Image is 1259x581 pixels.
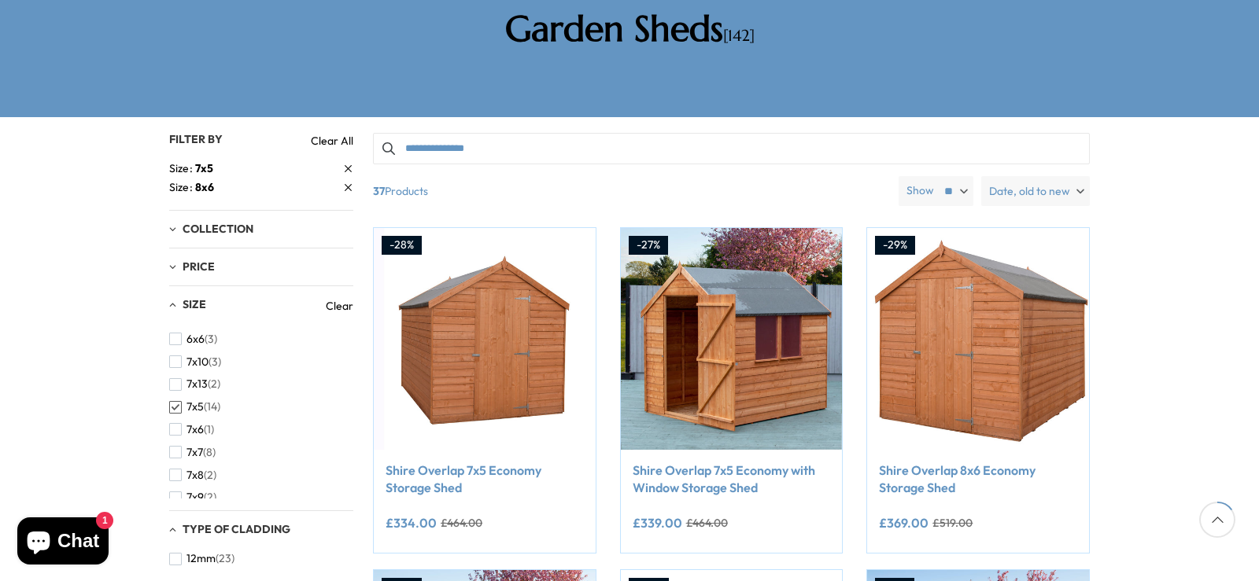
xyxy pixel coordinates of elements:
[186,469,204,482] span: 7x8
[195,161,213,175] span: 7x5
[386,461,584,497] a: Shire Overlap 7x5 Economy Storage Shed
[875,236,915,255] div: -29%
[633,517,682,529] ins: £339.00
[373,133,1090,164] input: Search products
[326,298,353,314] a: Clear
[186,552,216,565] span: 12mm
[169,351,221,373] button: 7x10
[989,176,1070,206] span: Date, old to new
[186,377,208,391] span: 7x13
[169,160,195,177] span: Size
[183,297,206,311] span: Size
[906,183,934,199] label: Show
[686,517,728,528] del: £464.00
[183,222,253,236] span: Collection
[209,355,221,369] span: (3)
[981,176,1090,206] label: Date, old to new
[441,517,482,528] del: £464.00
[203,446,216,459] span: (8)
[621,228,843,450] img: Shire Overlap 7x5 Economy with Window Storage Shed - Best Shed
[169,328,217,351] button: 6x6
[169,373,220,395] button: 7x13
[629,236,668,255] div: -27%
[169,464,216,487] button: 7x8
[183,259,215,274] span: Price
[169,547,234,570] button: 12mm
[186,446,203,459] span: 7x7
[879,517,929,529] ins: £369.00
[204,469,216,482] span: (2)
[879,461,1077,497] a: Shire Overlap 8x6 Economy Storage Shed
[633,461,831,497] a: Shire Overlap 7x5 Economy with Window Storage Shed
[13,517,113,568] inbox-online-store-chat: Shopify online store chat
[205,333,217,346] span: (3)
[169,179,195,196] span: Size
[723,26,755,46] span: [142]
[169,418,214,441] button: 7x6
[208,377,220,391] span: (2)
[169,441,216,464] button: 7x7
[386,517,437,529] ins: £334.00
[932,517,973,528] del: £519.00
[382,236,422,255] div: -28%
[216,552,234,565] span: (23)
[169,395,220,418] button: 7x5
[373,176,385,206] b: 37
[186,400,204,414] span: 7x5
[186,333,205,346] span: 6x6
[169,132,223,146] span: Filter By
[374,228,596,450] img: Shire Overlap 7x5 Economy Storage Shed - Best Shed
[183,522,290,536] span: Type of Cladding
[169,486,216,509] button: 7x9
[405,8,854,50] h2: Garden Sheds
[195,180,214,194] span: 8x6
[204,423,214,436] span: (1)
[186,491,204,504] span: 7x9
[867,228,1089,450] img: Shire Overlap 8x6 Economy Storage Shed - Best Shed
[186,423,204,436] span: 7x6
[186,355,209,369] span: 7x10
[311,133,353,149] a: Clear All
[204,400,220,414] span: (14)
[204,491,216,504] span: (2)
[367,176,892,206] span: Products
